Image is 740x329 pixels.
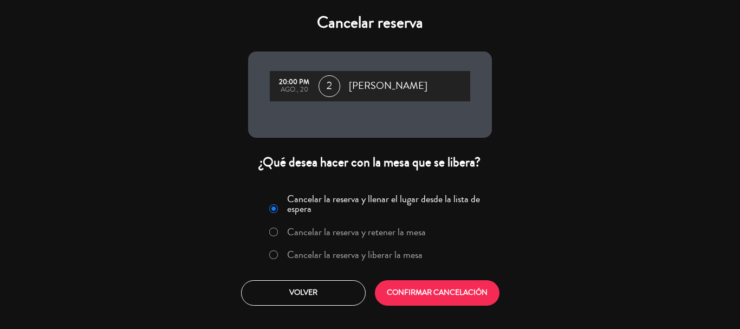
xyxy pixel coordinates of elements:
[275,86,313,94] div: ago., 20
[375,280,499,306] button: CONFIRMAR CANCELACIÓN
[248,154,492,171] div: ¿Qué desea hacer con la mesa que se libera?
[349,78,427,94] span: [PERSON_NAME]
[241,280,366,306] button: Volver
[287,227,426,237] label: Cancelar la reserva y retener la mesa
[287,250,423,260] label: Cancelar la reserva y liberar la mesa
[275,79,313,86] div: 20:00 PM
[248,13,492,33] h4: Cancelar reserva
[287,194,485,214] label: Cancelar la reserva y llenar el lugar desde la lista de espera
[319,75,340,97] span: 2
